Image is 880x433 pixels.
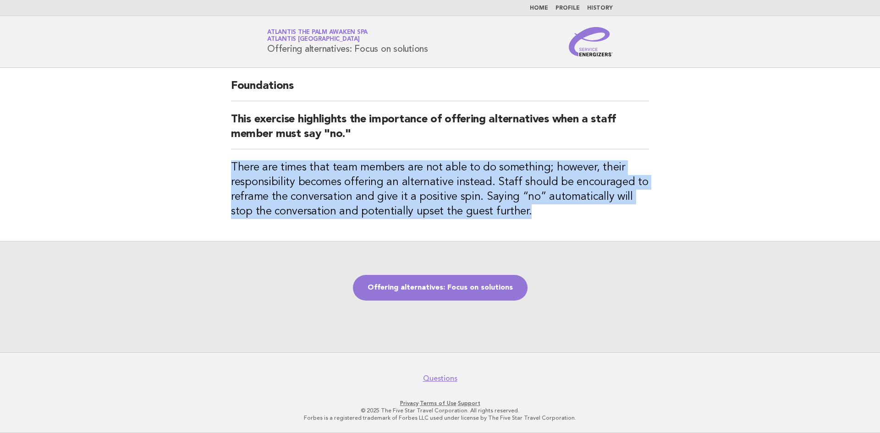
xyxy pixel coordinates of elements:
p: · · [159,400,720,407]
h1: Offering alternatives: Focus on solutions [267,30,428,54]
h3: There are times that team members are not able to do something; however, their responsibility bec... [231,160,649,219]
a: Questions [423,374,457,383]
a: Home [530,5,548,11]
a: Terms of Use [420,400,456,406]
p: © 2025 The Five Star Travel Corporation. All rights reserved. [159,407,720,414]
a: Privacy [400,400,418,406]
a: Atlantis The Palm Awaken SpaAtlantis [GEOGRAPHIC_DATA] [267,29,368,42]
img: Service Energizers [569,27,613,56]
span: Atlantis [GEOGRAPHIC_DATA] [267,37,360,43]
a: Support [458,400,480,406]
a: Offering alternatives: Focus on solutions [353,275,528,301]
a: Profile [555,5,580,11]
h2: This exercise highlights the importance of offering alternatives when a staff member must say "no." [231,112,649,149]
a: History [587,5,613,11]
p: Forbes is a registered trademark of Forbes LLC used under license by The Five Star Travel Corpora... [159,414,720,422]
h2: Foundations [231,79,649,101]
